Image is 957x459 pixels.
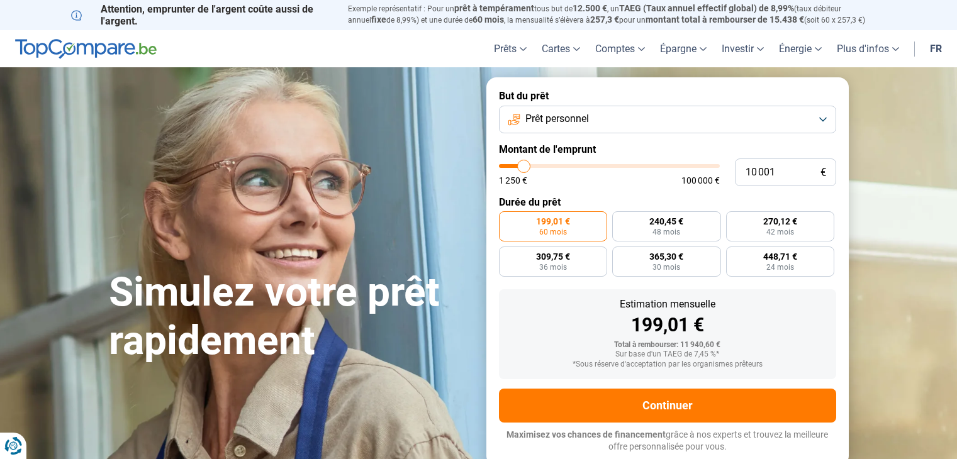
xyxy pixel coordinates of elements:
[499,196,836,208] label: Durée du prêt
[714,30,771,67] a: Investir
[588,30,652,67] a: Comptes
[763,217,797,226] span: 270,12 €
[649,252,683,261] span: 365,30 €
[499,106,836,133] button: Prêt personnel
[525,112,589,126] span: Prêt personnel
[509,360,826,369] div: *Sous réserve d'acceptation par les organismes prêteurs
[539,263,567,271] span: 36 mois
[681,176,720,185] span: 100 000 €
[499,143,836,155] label: Montant de l'emprunt
[509,299,826,309] div: Estimation mensuelle
[536,252,570,261] span: 309,75 €
[499,389,836,423] button: Continuer
[649,217,683,226] span: 240,45 €
[652,30,714,67] a: Épargne
[71,3,333,27] p: Attention, emprunter de l'argent coûte aussi de l'argent.
[499,429,836,453] p: grâce à nos experts et trouvez la meilleure offre personnalisée pour vous.
[486,30,534,67] a: Prêts
[652,228,680,236] span: 48 mois
[573,3,607,13] span: 12.500 €
[829,30,907,67] a: Plus d'infos
[766,263,794,271] span: 24 mois
[509,316,826,335] div: 199,01 €
[922,30,949,67] a: fr
[348,3,887,26] p: Exemple représentatif : Pour un tous but de , un (taux débiteur annuel de 8,99%) et une durée de ...
[590,14,619,25] span: 257,3 €
[536,217,570,226] span: 199,01 €
[454,3,534,13] span: prêt à tempérament
[766,228,794,236] span: 42 mois
[646,14,804,25] span: montant total à rembourser de 15.438 €
[771,30,829,67] a: Énergie
[534,30,588,67] a: Cartes
[539,228,567,236] span: 60 mois
[820,167,826,178] span: €
[15,39,157,59] img: TopCompare
[473,14,504,25] span: 60 mois
[509,350,826,359] div: Sur base d'un TAEG de 7,45 %*
[652,263,680,271] span: 30 mois
[509,341,826,350] div: Total à rembourser: 11 940,60 €
[619,3,794,13] span: TAEG (Taux annuel effectif global) de 8,99%
[109,268,471,365] h1: Simulez votre prêt rapidement
[506,429,666,440] span: Maximisez vos chances de financement
[763,252,797,261] span: 448,71 €
[499,90,836,102] label: But du prêt
[371,14,386,25] span: fixe
[499,176,527,185] span: 1 250 €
